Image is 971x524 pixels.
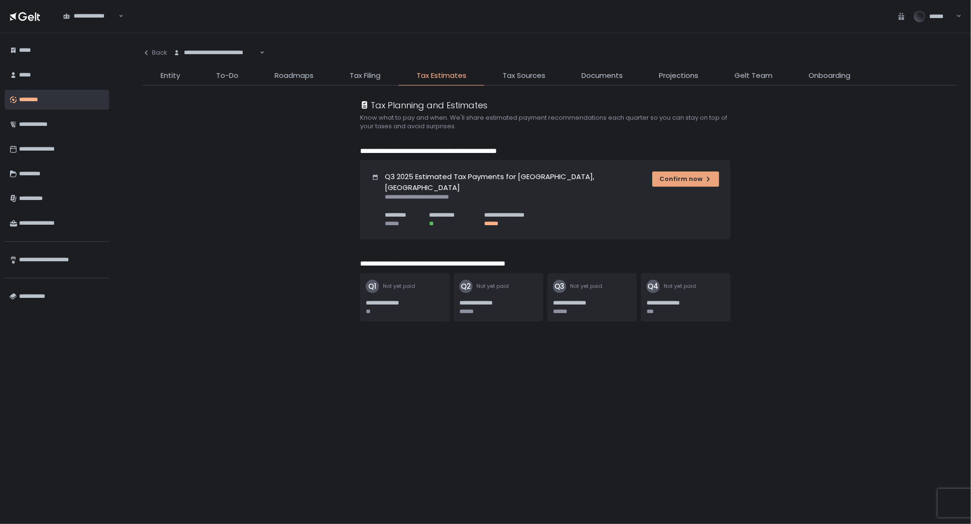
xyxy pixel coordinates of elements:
span: Not yet paid [570,283,602,290]
span: Not yet paid [664,283,696,290]
h2: Know what to pay and when. We'll share estimated payment recommendations each quarter so you can ... [360,114,740,131]
span: Not yet paid [383,283,415,290]
div: Tax Planning and Estimates [360,99,487,112]
span: Not yet paid [476,283,509,290]
span: Onboarding [809,70,850,81]
input: Search for option [117,11,118,21]
span: Tax Filing [350,70,381,81]
div: Search for option [57,6,124,26]
button: Back [143,43,167,63]
button: Confirm now [652,171,719,187]
span: To-Do [216,70,238,81]
span: Gelt Team [734,70,772,81]
span: Entity [161,70,180,81]
span: Tax Estimates [417,70,466,81]
span: Documents [581,70,623,81]
div: Back [143,48,167,57]
text: Q2 [461,281,471,291]
div: Search for option [167,43,265,63]
text: Q4 [648,281,659,291]
input: Search for option [258,48,259,57]
text: Q3 [555,281,565,291]
span: Projections [659,70,698,81]
span: Tax Sources [503,70,545,81]
text: Q1 [369,281,377,291]
span: Roadmaps [275,70,314,81]
h1: Q3 2025 Estimated Tax Payments for [GEOGRAPHIC_DATA], [GEOGRAPHIC_DATA] [385,171,641,193]
div: Confirm now [659,175,712,183]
